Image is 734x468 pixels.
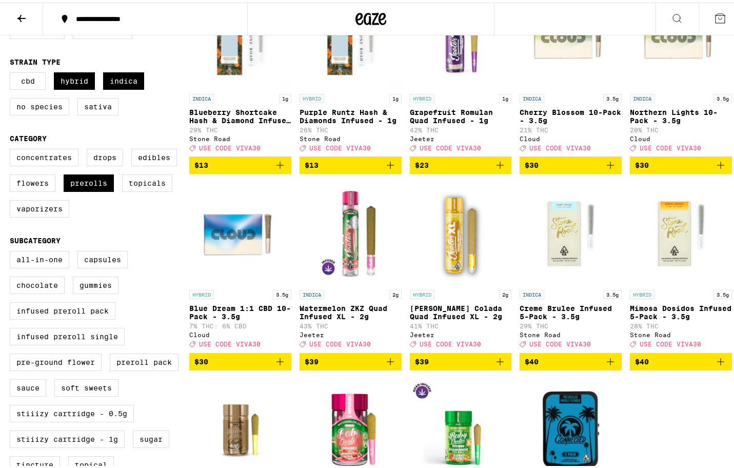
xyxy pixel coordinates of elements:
div: Cloud [630,133,732,140]
a: Open page for Piña Colada Quad Infused XL - 2g from Jeeter [410,180,512,350]
button: Add to bag [300,350,402,368]
legend: Category [10,132,47,140]
label: STIIIZY Cartridge - 0.5g [10,402,134,420]
span: Hi. Need any help? [6,7,74,15]
span: $23 [415,159,429,167]
p: 28% THC [630,320,732,327]
p: HYBRID [410,91,434,101]
a: Open page for Watermelon ZKZ Quad Infused XL - 2g from Jeeter [300,180,402,350]
a: Open page for Mimosa Dosidos Infused 5-Pack - 3.5g from Stone Road [630,180,732,350]
label: Topicals [122,172,172,189]
button: Add to bag [410,154,512,171]
p: 3.5g [273,287,291,297]
p: 1g [279,91,291,101]
label: Sativa [77,95,118,113]
label: Indica [103,70,144,87]
button: Add to bag [300,154,402,171]
label: Concentrates [10,146,78,164]
p: 43% THC [300,320,402,327]
a: Open page for Blue Dream 1:1 CBD 10-Pack - 3.5g from Cloud [189,180,291,350]
p: [PERSON_NAME] Colada Quad Infused XL - 2g [410,302,512,318]
button: Add to bag [630,154,732,171]
button: Add to bag [189,350,291,368]
p: 20% THC [630,124,732,131]
p: INDICA [520,91,544,101]
p: 21% THC [520,124,622,131]
span: USE CODE VIVA30 [199,142,261,149]
p: 3.5g [713,287,732,297]
label: Gummies [73,274,118,291]
label: Vaporizers [10,198,69,215]
div: Cloud [520,133,622,140]
span: $40 [525,355,539,363]
p: Mimosa Dosidos Infused 5-Pack - 3.5g [630,302,732,318]
img: Stone Road - Creme Brulee Infused 5-Pack - 3.5g [520,180,622,282]
div: Jeeter [410,133,512,140]
p: HYBRID [300,91,324,101]
button: Add to bag [630,350,732,368]
button: Add to bag [520,350,622,368]
label: Sauce [10,377,46,394]
span: $13 [194,159,208,167]
label: CBD [10,70,46,87]
label: Sugar [133,428,169,445]
label: Drops [87,146,123,164]
p: 29% THC [520,320,622,327]
div: Stone Road [520,329,622,336]
label: Capsules [77,248,128,266]
img: Jeeter - Watermelon ZKZ Quad Infused XL - 2g [300,180,402,282]
label: Infused Preroll Single [10,325,125,343]
span: $39 [415,355,429,363]
p: HYBRID [410,287,434,297]
span: $30 [525,159,539,167]
p: 3.5g [713,91,732,101]
p: Grapefruit Romulan Quad Infused - 1g [410,106,512,122]
label: Preroll Pack [110,351,178,368]
p: 7% THC: 6% CBD [189,320,291,327]
span: USE CODE VIVA30 [420,142,481,149]
p: INDICA [630,91,654,101]
p: 3.5g [603,287,622,297]
label: Hybrid [54,70,95,87]
img: Cloud - Blue Dream 1:1 CBD 10-Pack - 3.5g [189,180,291,282]
label: Soft Sweets [54,377,118,394]
label: Infused Preroll Pack [10,300,115,317]
span: USE CODE VIVA30 [420,339,481,345]
label: Prerolls [64,172,114,189]
p: 2g [389,287,402,297]
legend: Strain Type [10,55,61,64]
p: Creme Brulee Infused 5-Pack - 3.5g [520,302,622,318]
span: $39 [305,355,319,363]
p: Blue Dream 1:1 CBD 10-Pack - 3.5g [189,302,291,318]
p: 29% THC [189,124,291,131]
p: Blueberry Shortcake Hash & Diamond Infused - 1g [189,106,291,122]
p: INDICA [300,287,324,297]
label: Pre-ground Flower [10,351,102,368]
p: Northern Lights 10-Pack - 3.5g [630,106,732,122]
p: 1g [389,91,402,101]
label: Chocolate [10,274,65,291]
button: Add to bag [189,154,291,171]
p: 3.5g [603,91,622,101]
p: 1g [499,91,511,101]
span: $30 [194,355,208,363]
span: USE CODE VIVA30 [309,339,371,345]
div: Jeeter [410,329,512,336]
button: Add to bag [520,154,622,171]
label: STIIIZY Cartridge - 1g [10,428,125,445]
span: USE CODE VIVA30 [309,142,371,149]
span: USE CODE VIVA30 [199,339,261,345]
legend: Subcategory [10,234,61,242]
p: HYBRID [189,287,214,297]
span: USE CODE VIVA30 [640,142,701,149]
button: Add to bag [410,350,512,368]
div: Stone Road [300,133,402,140]
span: $40 [635,355,649,363]
p: INDICA [520,287,544,297]
label: No Species [10,95,69,113]
span: $30 [635,159,649,167]
p: 26% THC [300,124,402,131]
p: 42% THC [410,124,512,131]
span: USE CODE VIVA30 [529,142,591,149]
div: Stone Road [189,133,291,140]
